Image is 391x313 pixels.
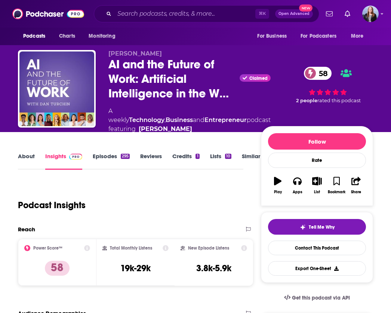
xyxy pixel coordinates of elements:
[121,154,130,159] div: 295
[311,67,332,80] span: 58
[293,190,302,194] div: Apps
[351,31,364,41] span: More
[309,224,335,230] span: Tell Me Why
[94,5,319,22] div: Search podcasts, credits, & more...
[18,153,35,170] a: About
[45,153,82,170] a: InsightsPodchaser Pro
[93,153,130,170] a: Episodes295
[268,241,366,255] a: Contact This Podcast
[351,190,361,194] div: Share
[108,125,271,134] span: featuring
[347,172,366,199] button: Share
[108,50,162,57] span: [PERSON_NAME]
[19,51,94,126] img: AI and the Future of Work: Artificial Intelligence in the Workplace, Business, Ethics, HR, and IT...
[268,261,366,276] button: Export One-Sheet
[314,190,320,194] div: List
[69,154,82,160] img: Podchaser Pro
[195,154,199,159] div: 1
[210,153,231,170] a: Lists10
[362,6,379,22] img: User Profile
[12,7,84,21] img: Podchaser - Follow, Share and Rate Podcasts
[304,67,332,80] a: 58
[89,31,115,41] span: Monitoring
[346,29,373,43] button: open menu
[33,245,62,251] h2: Power Score™
[342,7,353,20] a: Show notifications dropdown
[18,200,86,211] h1: Podcast Insights
[299,4,313,12] span: New
[204,116,247,123] a: Entrepreneur
[120,263,151,274] h3: 19k-29k
[300,224,306,230] img: tell me why sparkle
[268,219,366,235] button: tell me why sparkleTell Me Why
[45,261,70,276] p: 58
[257,31,287,41] span: For Business
[225,154,231,159] div: 10
[283,50,373,120] div: 58 2 peoplerated this podcast
[164,116,166,123] span: ,
[196,263,231,274] h3: 3.8k-5.9k
[292,295,350,301] span: Get this podcast via API
[278,12,310,16] span: Open Advanced
[317,98,361,103] span: rated this podcast
[307,172,327,199] button: List
[110,245,152,251] h2: Total Monthly Listens
[287,172,307,199] button: Apps
[139,125,192,134] a: [PERSON_NAME]
[275,9,313,18] button: Open AdvancedNew
[83,29,125,43] button: open menu
[59,31,75,41] span: Charts
[301,31,336,41] span: For Podcasters
[108,107,271,134] div: A weekly podcast
[268,172,287,199] button: Play
[23,31,45,41] span: Podcasts
[268,133,366,150] button: Follow
[296,98,317,103] span: 2 people
[278,289,356,307] a: Get this podcast via API
[129,116,164,123] a: Technology
[362,6,379,22] button: Show profile menu
[166,116,193,123] a: Business
[296,29,347,43] button: open menu
[255,9,269,19] span: ⌘ K
[18,226,35,233] h2: Reach
[268,153,366,168] div: Rate
[18,29,55,43] button: open menu
[242,153,260,170] a: Similar
[252,29,296,43] button: open menu
[188,245,229,251] h2: New Episode Listens
[323,7,336,20] a: Show notifications dropdown
[274,190,282,194] div: Play
[114,8,255,20] input: Search podcasts, credits, & more...
[193,116,204,123] span: and
[249,76,268,80] span: Claimed
[328,190,345,194] div: Bookmark
[362,6,379,22] span: Logged in as annarice
[327,172,346,199] button: Bookmark
[172,153,199,170] a: Credits1
[54,29,80,43] a: Charts
[140,153,162,170] a: Reviews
